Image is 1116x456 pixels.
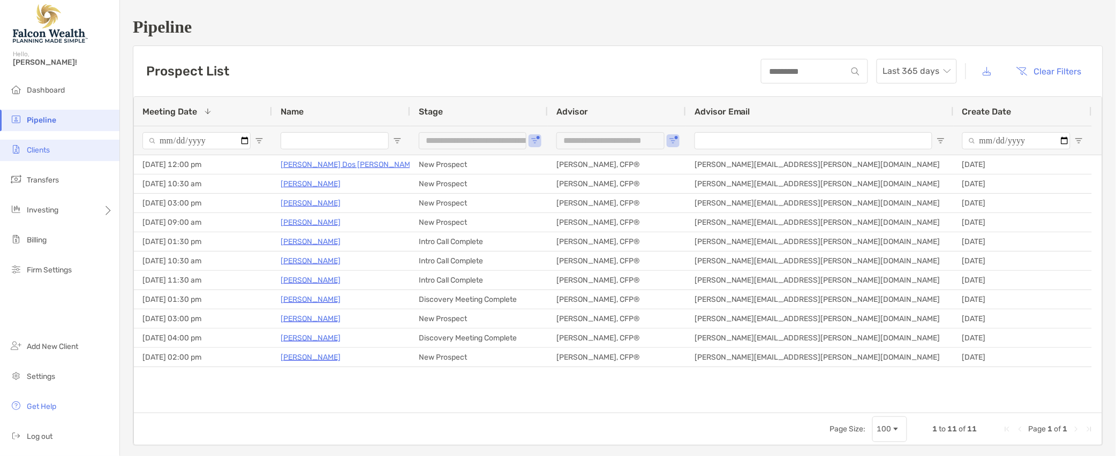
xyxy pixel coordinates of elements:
span: of [1054,424,1061,434]
div: New Prospect [410,174,548,193]
div: [PERSON_NAME], CFP® [548,329,686,347]
div: [DATE] 11:30 am [134,271,272,290]
div: [DATE] [954,213,1092,232]
span: Investing [27,206,58,215]
p: [PERSON_NAME] [281,177,341,191]
a: [PERSON_NAME] [281,254,341,268]
span: Dashboard [27,86,65,95]
p: [PERSON_NAME] [281,196,341,210]
div: Previous Page [1016,425,1024,434]
h3: Prospect List [146,64,229,79]
a: [PERSON_NAME] [281,293,341,306]
div: [PERSON_NAME][EMAIL_ADDRESS][PERSON_NAME][DOMAIN_NAME] [686,348,954,367]
div: [PERSON_NAME][EMAIL_ADDRESS][PERSON_NAME][DOMAIN_NAME] [686,155,954,174]
span: Log out [27,432,52,441]
div: [PERSON_NAME][EMAIL_ADDRESS][PERSON_NAME][DOMAIN_NAME] [686,290,954,309]
div: [PERSON_NAME], CFP® [548,271,686,290]
div: Discovery Meeting Complete [410,290,548,309]
div: [DATE] [954,309,1092,328]
span: of [959,424,966,434]
span: 11 [948,424,957,434]
img: clients icon [10,143,22,156]
div: [PERSON_NAME], CFP® [548,194,686,212]
div: [PERSON_NAME][EMAIL_ADDRESS][PERSON_NAME][DOMAIN_NAME] [686,271,954,290]
div: New Prospect [410,348,548,367]
div: [DATE] 10:30 am [134,174,272,193]
div: Last Page [1085,425,1094,434]
span: Stage [419,107,443,117]
div: [DATE] 02:00 pm [134,348,272,367]
img: settings icon [10,369,22,382]
a: [PERSON_NAME] [281,351,341,364]
span: Clients [27,146,50,155]
img: transfers icon [10,173,22,186]
div: New Prospect [410,309,548,328]
span: Meeting Date [142,107,197,117]
span: to [939,424,946,434]
div: [PERSON_NAME][EMAIL_ADDRESS][PERSON_NAME][DOMAIN_NAME] [686,174,954,193]
img: logout icon [10,429,22,442]
input: Name Filter Input [281,132,389,149]
div: [PERSON_NAME], CFP® [548,213,686,232]
a: [PERSON_NAME] Dos [PERSON_NAME] [281,158,417,171]
div: Intro Call Complete [410,252,548,270]
div: [DATE] [954,271,1092,290]
div: [PERSON_NAME], CFP® [548,232,686,251]
button: Open Filter Menu [531,136,539,145]
div: 100 [877,424,892,434]
div: [DATE] 04:00 pm [134,329,272,347]
div: Next Page [1072,425,1081,434]
button: Open Filter Menu [937,136,945,145]
h1: Pipeline [133,17,1103,37]
div: [PERSON_NAME], CFP® [548,155,686,174]
span: Get Help [27,402,56,411]
span: Billing [27,235,47,245]
span: Firm Settings [27,265,72,275]
div: [DATE] [954,155,1092,174]
a: [PERSON_NAME] [281,273,341,287]
span: Advisor [556,107,588,117]
span: Add New Client [27,342,78,351]
div: [DATE] 12:00 pm [134,155,272,174]
img: pipeline icon [10,113,22,126]
button: Clear Filters [1008,59,1090,83]
span: [PERSON_NAME]! [13,58,113,67]
img: input icon [851,67,859,75]
span: Name [281,107,304,117]
img: firm-settings icon [10,263,22,276]
div: [DATE] [954,194,1092,212]
a: [PERSON_NAME] [281,216,341,229]
span: Create Date [962,107,1012,117]
div: [DATE] [954,232,1092,251]
div: [DATE] 10:30 am [134,252,272,270]
div: New Prospect [410,194,548,212]
div: [PERSON_NAME][EMAIL_ADDRESS][PERSON_NAME][DOMAIN_NAME] [686,232,954,251]
div: [PERSON_NAME], CFP® [548,309,686,328]
div: [DATE] 01:30 pm [134,290,272,309]
img: billing icon [10,233,22,246]
div: [PERSON_NAME], CFP® [548,290,686,309]
span: 1 [933,424,938,434]
img: dashboard icon [10,83,22,96]
div: Intro Call Complete [410,232,548,251]
div: [PERSON_NAME], CFP® [548,252,686,270]
div: [DATE] 03:00 pm [134,194,272,212]
div: Discovery Meeting Complete [410,329,548,347]
span: Transfers [27,176,59,185]
div: [PERSON_NAME][EMAIL_ADDRESS][PERSON_NAME][DOMAIN_NAME] [686,213,954,232]
span: Advisor Email [695,107,750,117]
a: [PERSON_NAME] [281,331,341,345]
div: [PERSON_NAME][EMAIL_ADDRESS][PERSON_NAME][DOMAIN_NAME] [686,309,954,328]
span: 1 [1063,424,1068,434]
a: [PERSON_NAME] [281,235,341,248]
a: [PERSON_NAME] [281,312,341,325]
div: [PERSON_NAME], CFP® [548,174,686,193]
